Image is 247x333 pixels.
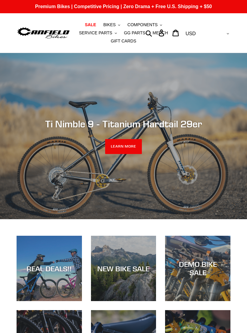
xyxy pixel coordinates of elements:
a: NEW BIKE SALE [91,236,156,301]
a: DEMO BIKE SALE [165,236,230,301]
button: SERVICE PARTS [76,29,120,37]
span: GG PARTS [124,30,145,36]
div: DEMO BIKE SALE [165,260,230,277]
button: BIKES [100,21,123,29]
span: SERVICE PARTS [79,30,112,36]
a: LEARN MORE [105,139,142,154]
a: SALE [82,21,99,29]
img: Canfield Bikes [17,26,70,39]
div: NEW BIKE SALE [91,264,156,273]
span: BIKES [103,22,116,27]
span: SALE [85,22,96,27]
a: GIFT CARDS [108,37,139,45]
div: REAL DEALS!! [17,264,82,273]
a: GG PARTS [121,29,149,37]
span: COMPONENTS [127,22,158,27]
button: COMPONENTS [124,21,165,29]
a: REAL DEALS!! [17,236,82,301]
h2: Ti Nimble 9 - Titanium Hardtail 29er [17,118,230,130]
span: GIFT CARDS [111,39,136,44]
